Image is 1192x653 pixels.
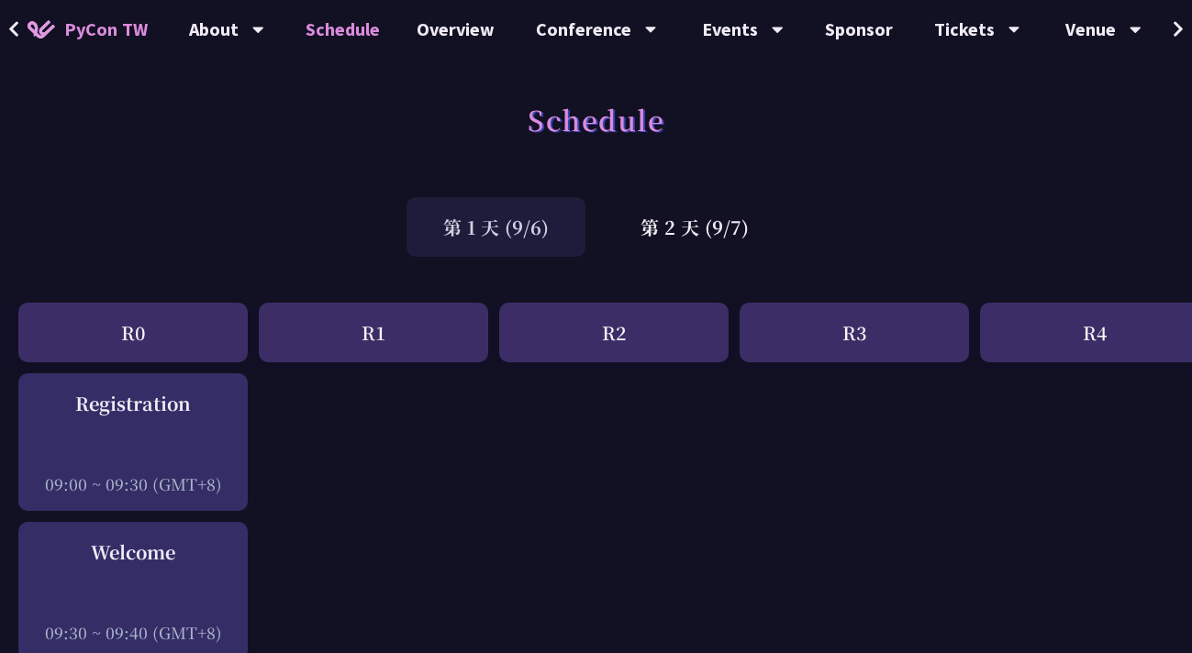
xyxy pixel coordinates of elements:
div: 第 2 天 (9/7) [604,197,785,257]
div: Registration [28,390,239,417]
div: R0 [18,303,248,362]
div: R2 [499,303,729,362]
div: 第 1 天 (9/6) [407,197,585,257]
span: PyCon TW [64,16,148,43]
div: 09:30 ~ 09:40 (GMT+8) [28,621,239,644]
div: R3 [740,303,969,362]
div: R1 [259,303,488,362]
a: PyCon TW [9,6,166,52]
img: Home icon of PyCon TW 2025 [28,20,55,39]
div: 09:00 ~ 09:30 (GMT+8) [28,472,239,495]
div: Welcome [28,538,239,566]
h1: Schedule [528,92,664,147]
